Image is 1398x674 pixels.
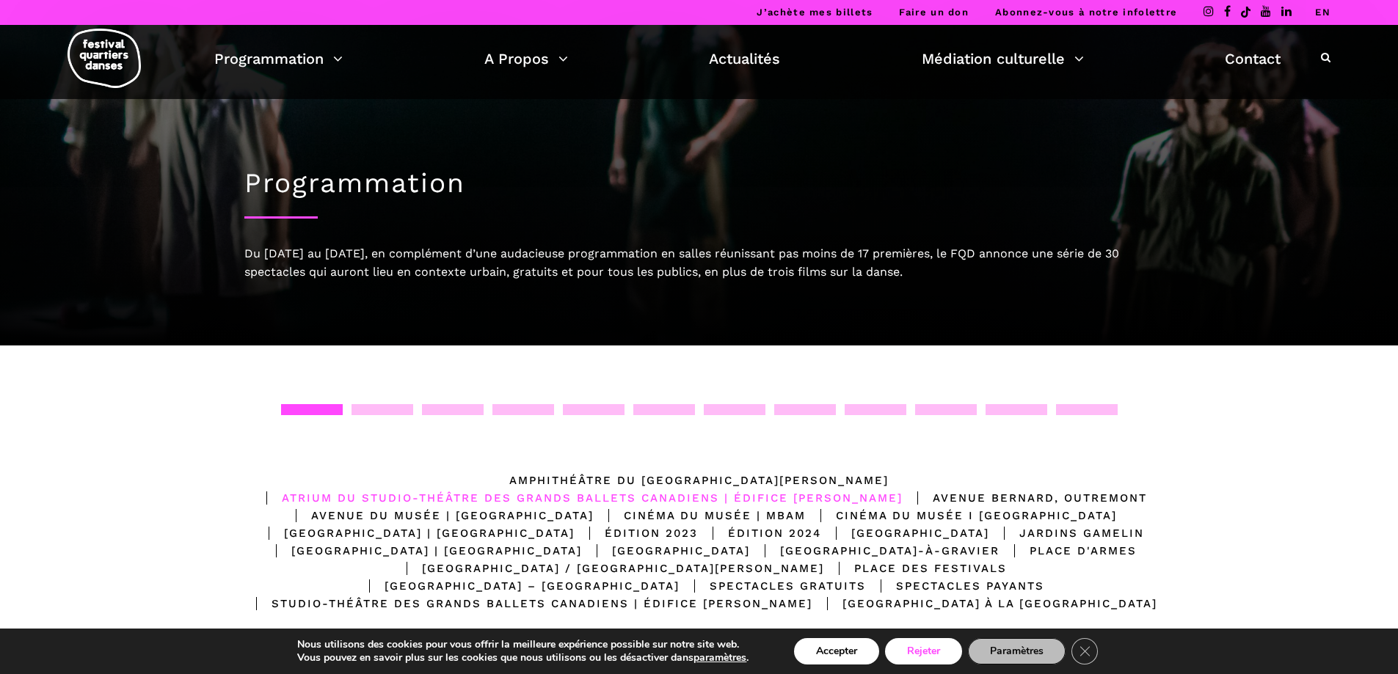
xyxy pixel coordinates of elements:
a: Programmation [214,46,343,71]
a: EN [1315,7,1330,18]
a: A Propos [484,46,568,71]
div: Spectacles gratuits [680,577,866,595]
div: [GEOGRAPHIC_DATA] [821,524,989,542]
h1: Programmation [244,167,1154,199]
div: Place des Festivals [824,560,1007,577]
div: [GEOGRAPHIC_DATA]-à-Gravier [750,542,1000,560]
div: Édition 2023 [575,524,698,542]
div: Cinéma du Musée | MBAM [594,507,806,524]
a: Médiation culturelle [922,46,1084,71]
a: Actualités [709,46,780,71]
button: Accepter [794,638,879,664]
div: [GEOGRAPHIC_DATA] / [GEOGRAPHIC_DATA][PERSON_NAME] [392,560,824,577]
div: Spectacles Payants [866,577,1044,595]
div: [GEOGRAPHIC_DATA] – [GEOGRAPHIC_DATA] [354,577,680,595]
a: Abonnez-vous à notre infolettre [995,7,1177,18]
a: J’achète mes billets [757,7,873,18]
div: [GEOGRAPHIC_DATA] à la [GEOGRAPHIC_DATA] [812,595,1157,612]
button: paramètres [693,651,746,664]
button: Paramètres [968,638,1066,664]
p: Nous utilisons des cookies pour vous offrir la meilleure expérience possible sur notre site web. [297,638,749,651]
div: [GEOGRAPHIC_DATA] | [GEOGRAPHIC_DATA] [254,524,575,542]
a: Contact [1225,46,1281,71]
div: Édition 2024 [698,524,821,542]
a: Faire un don [899,7,969,18]
p: Vous pouvez en savoir plus sur les cookies que nous utilisons ou les désactiver dans . [297,651,749,664]
div: Studio-Théâtre des Grands Ballets Canadiens | Édifice [PERSON_NAME] [241,595,812,612]
button: Rejeter [885,638,962,664]
div: [GEOGRAPHIC_DATA] [582,542,750,560]
div: Cinéma du Musée I [GEOGRAPHIC_DATA] [806,507,1117,524]
div: Avenue Bernard, Outremont [903,489,1147,507]
div: Amphithéâtre du [GEOGRAPHIC_DATA][PERSON_NAME] [509,472,889,489]
img: logo-fqd-med [68,29,141,88]
div: Jardins Gamelin [989,524,1144,542]
div: [GEOGRAPHIC_DATA] | [GEOGRAPHIC_DATA] [261,542,582,560]
div: Atrium du Studio-Théâtre des Grands Ballets Canadiens | Édifice [PERSON_NAME] [252,489,903,507]
div: Avenue du Musée | [GEOGRAPHIC_DATA] [281,507,594,524]
button: Close GDPR Cookie Banner [1071,638,1098,664]
div: Du [DATE] au [DATE], en complément d’une audacieuse programmation en salles réunissant pas moins ... [244,244,1154,282]
div: Place d'Armes [1000,542,1137,560]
